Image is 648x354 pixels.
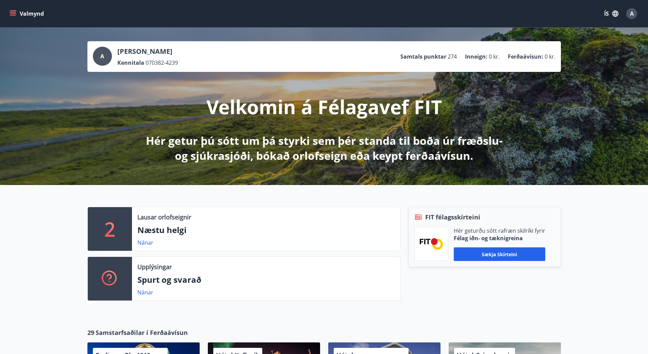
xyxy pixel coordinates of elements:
button: A [624,5,640,22]
span: FIT félagsskírteini [425,213,480,221]
p: Upplýsingar [137,262,172,271]
span: 29 [87,328,94,337]
span: 0 kr. [489,53,500,60]
button: menu [8,7,47,20]
span: A [630,10,634,17]
p: Ferðaávísun : [508,53,543,60]
img: FPQVkF9lTnNbbaRSFyT17YYeljoOGk5m51IhT0bO.png [420,238,443,249]
p: 2 [104,216,115,242]
span: A [100,52,104,60]
button: Sækja skírteini [454,247,545,261]
a: Nánar [137,239,153,246]
p: Hér getur þú sótt um þá styrki sem þér standa til boða úr fræðslu- og sjúkrasjóði, bókað orlofsei... [145,133,504,163]
p: Kennitala [117,59,144,66]
span: 0 kr. [545,53,555,60]
p: Hér geturðu sótt rafræn skilríki fyrir [454,227,545,234]
p: Næstu helgi [137,224,395,236]
p: Inneign : [465,53,487,60]
span: 070382-4239 [146,59,178,66]
p: Félag iðn- og tæknigreina [454,234,545,242]
p: Spurt og svarað [137,274,395,286]
p: [PERSON_NAME] [117,47,178,56]
p: Samtals punktar [400,53,446,60]
p: Lausar orlofseignir [137,213,191,221]
p: Velkomin á Félagavef FIT [206,94,442,120]
a: Nánar [137,289,153,296]
span: Samstarfsaðilar í Ferðaávísun [96,328,188,337]
span: 274 [448,53,457,60]
button: ÍS [600,7,622,20]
